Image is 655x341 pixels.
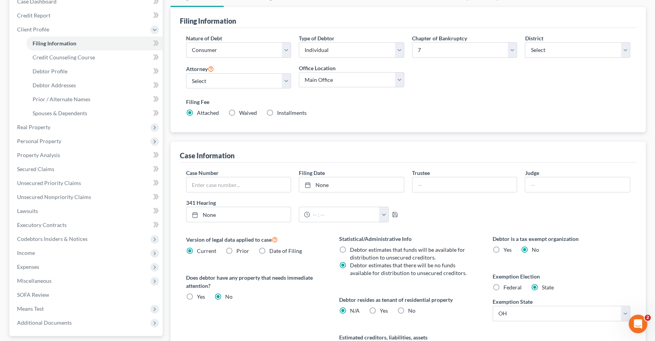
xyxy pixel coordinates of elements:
span: Yes [503,246,512,253]
span: Current [197,248,216,254]
span: SOFA Review [17,291,49,298]
label: Filing Fee [186,98,631,106]
label: Statistical/Administrative Info [339,235,477,243]
span: Filing Information [33,40,76,47]
span: Lawsuits [17,208,38,214]
span: Executory Contracts [17,222,67,228]
input: Enter case number... [186,177,291,192]
span: Spouses & Dependents [33,110,87,116]
a: Spouses & Dependents [26,106,163,120]
div: Case Information [180,151,234,160]
span: Debtor estimates that funds will be available for distribution to unsecured creditors. [350,246,465,261]
label: Exemption State [493,298,533,306]
span: Personal Property [17,138,61,144]
input: -- : -- [310,207,379,222]
input: -- [525,177,630,192]
label: Version of legal data applied to case [186,235,324,244]
a: Property Analysis [11,148,163,162]
label: Exemption Election [493,272,631,280]
label: Nature of Debt [186,34,222,42]
span: Real Property [17,124,50,130]
span: Secured Claims [17,166,54,172]
label: Does debtor have any property that needs immediate attention? [186,273,324,290]
span: 2 [645,315,651,321]
span: No [532,246,539,253]
a: Prior / Alternate Names [26,92,163,106]
a: Filing Information [26,36,163,50]
label: 341 Hearing [182,199,408,207]
a: Unsecured Priority Claims [11,176,163,190]
label: Debtor resides as tenant of residential property [339,296,477,304]
label: Debtor is a tax exempt organization [493,235,631,243]
span: State [542,284,554,291]
span: Unsecured Priority Claims [17,180,81,186]
a: Unsecured Nonpriority Claims [11,190,163,204]
span: Waived [239,109,257,116]
span: Income [17,249,35,256]
a: None [186,207,291,222]
span: Credit Counseling Course [33,54,95,61]
a: Credit Report [11,9,163,23]
span: Installments [277,109,307,116]
span: Unsecured Nonpriority Claims [17,194,91,200]
span: Debtor Profile [33,68,67,74]
span: Means Test [17,305,44,312]
label: Chapter of Bankruptcy [412,34,467,42]
label: Filing Date [299,169,325,177]
a: Executory Contracts [11,218,163,232]
a: Credit Counseling Course [26,50,163,64]
span: Attached [197,109,219,116]
span: Debtor estimates that there will be no funds available for distribution to unsecured creditors. [350,262,467,276]
label: Judge [525,169,539,177]
label: Attorney [186,64,214,73]
span: Debtor Addresses [33,82,76,88]
label: Trustee [412,169,430,177]
a: Debtor Profile [26,64,163,78]
span: Date of Filing [269,248,302,254]
span: Prior / Alternate Names [33,96,90,102]
label: Office Location [299,64,336,72]
span: Yes [197,293,205,300]
span: Client Profile [17,26,49,33]
label: Case Number [186,169,219,177]
input: -- [412,177,517,192]
span: Yes [380,307,388,314]
span: Additional Documents [17,319,72,326]
span: Credit Report [17,12,50,19]
a: SOFA Review [11,288,163,302]
a: None [299,177,404,192]
iframe: Intercom live chat [629,315,647,333]
a: Lawsuits [11,204,163,218]
span: Federal [503,284,522,291]
span: Miscellaneous [17,277,52,284]
span: N/A [350,307,360,314]
label: Type of Debtor [299,34,334,42]
div: Filing Information [180,16,236,26]
a: Debtor Addresses [26,78,163,92]
span: No [225,293,233,300]
a: Secured Claims [11,162,163,176]
span: No [408,307,415,314]
span: Property Analysis [17,152,60,158]
span: Codebtors Insiders & Notices [17,235,88,242]
label: District [525,34,543,42]
span: Expenses [17,263,39,270]
span: Prior [236,248,249,254]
